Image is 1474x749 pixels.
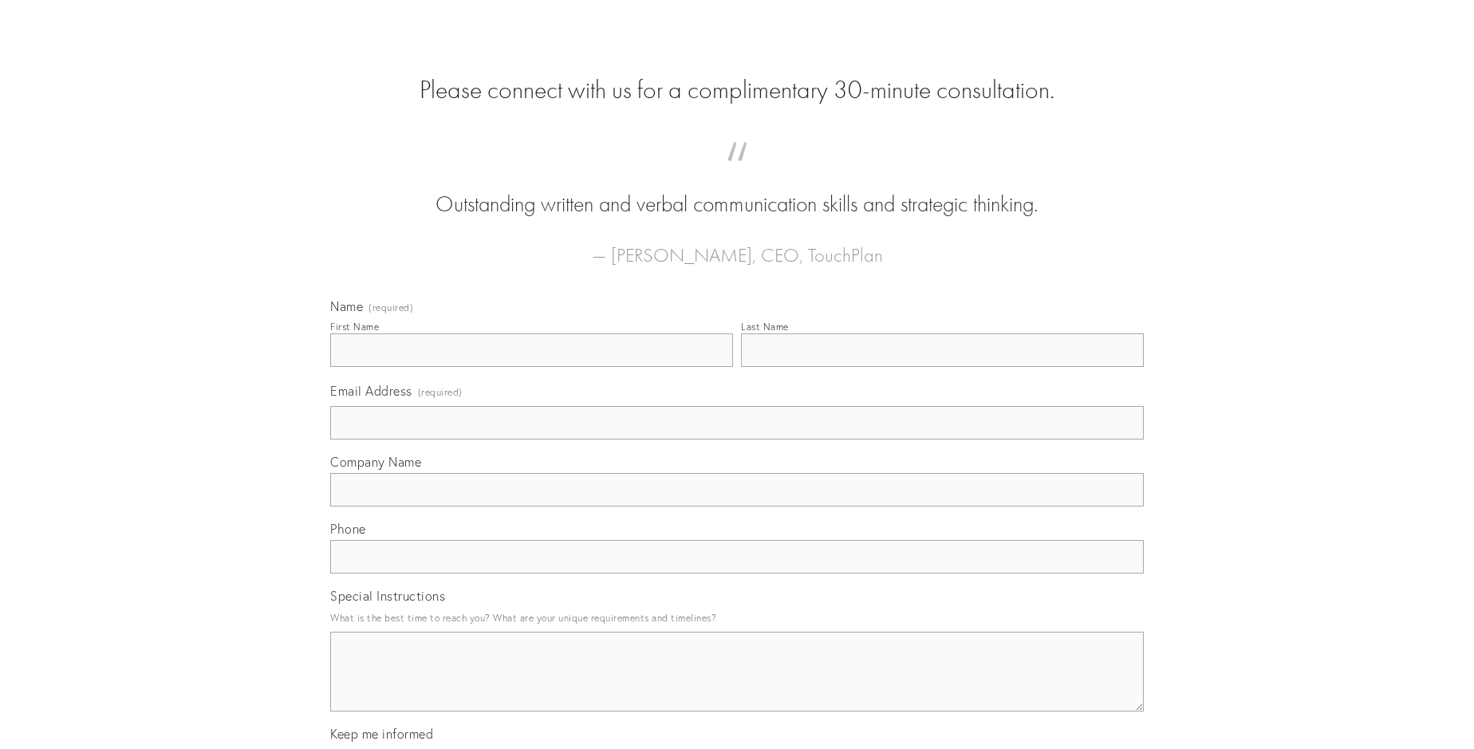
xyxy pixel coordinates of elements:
span: (required) [418,381,463,403]
span: “ [356,158,1118,189]
span: Name [330,298,363,314]
p: What is the best time to reach you? What are your unique requirements and timelines? [330,607,1144,629]
div: Last Name [741,321,789,333]
figcaption: — [PERSON_NAME], CEO, TouchPlan [356,220,1118,271]
div: First Name [330,321,379,333]
span: Company Name [330,454,421,470]
h2: Please connect with us for a complimentary 30-minute consultation. [330,75,1144,105]
span: Special Instructions [330,588,445,604]
span: Email Address [330,383,412,399]
blockquote: Outstanding written and verbal communication skills and strategic thinking. [356,158,1118,220]
span: (required) [368,303,413,313]
span: Keep me informed [330,726,433,742]
span: Phone [330,521,366,537]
